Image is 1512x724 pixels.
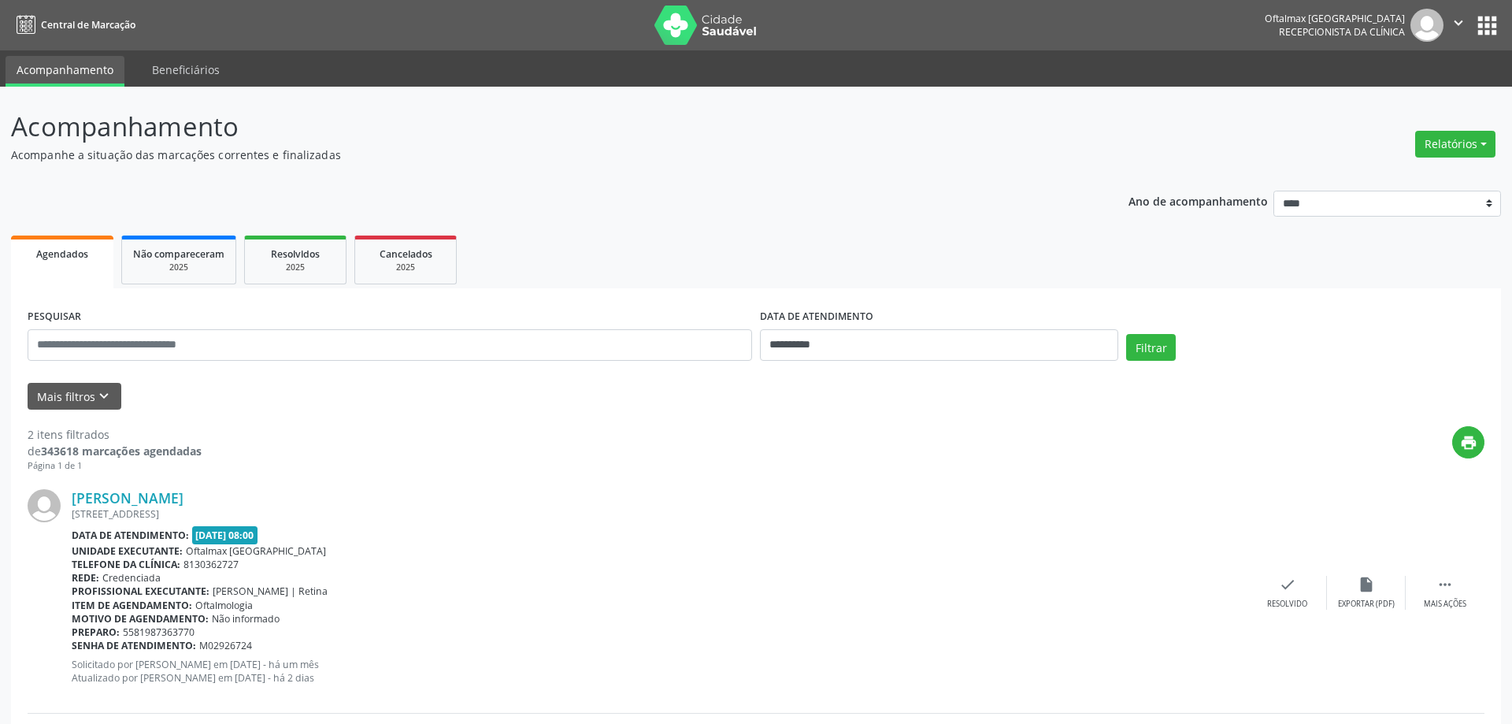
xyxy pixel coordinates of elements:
b: Telefone da clínica: [72,558,180,571]
b: Profissional executante: [72,585,209,598]
div: Resolvido [1267,599,1307,610]
button: apps [1473,12,1501,39]
strong: 343618 marcações agendadas [41,444,202,459]
span: Oftalmologia [195,599,253,612]
i: print [1460,434,1477,451]
div: [STREET_ADDRESS] [72,507,1248,521]
i: insert_drive_file [1358,576,1375,593]
div: 2025 [256,262,335,273]
button: print [1452,426,1484,459]
span: Agendados [36,247,88,261]
button:  [1443,9,1473,42]
span: M02926724 [199,639,252,652]
span: Resolvidos [271,247,320,261]
label: PESQUISAR [28,305,81,329]
b: Item de agendamento: [72,599,192,612]
b: Senha de atendimento: [72,639,196,652]
b: Motivo de agendamento: [72,612,209,626]
span: 8130362727 [183,558,239,571]
button: Filtrar [1126,334,1176,361]
b: Preparo: [72,626,120,639]
div: de [28,443,202,459]
a: Acompanhamento [6,56,124,87]
span: Cancelados [380,247,432,261]
span: Oftalmax [GEOGRAPHIC_DATA] [186,544,326,558]
span: [DATE] 08:00 [192,526,258,544]
span: Não informado [212,612,280,626]
i: keyboard_arrow_down [95,388,113,405]
div: Oftalmax [GEOGRAPHIC_DATA] [1265,12,1405,25]
button: Mais filtroskeyboard_arrow_down [28,383,121,410]
b: Rede: [72,571,99,585]
i: check [1279,576,1296,593]
i:  [1436,576,1454,593]
span: Central de Marcação [41,18,135,32]
span: Credenciada [102,571,161,585]
b: Data de atendimento: [72,529,189,542]
span: 5581987363770 [123,626,195,639]
div: 2025 [133,262,224,273]
img: img [28,489,61,522]
span: [PERSON_NAME] | Retina [213,585,328,598]
label: DATA DE ATENDIMENTO [760,305,873,329]
span: Recepcionista da clínica [1279,25,1405,39]
p: Ano de acompanhamento [1128,191,1268,210]
p: Solicitado por [PERSON_NAME] em [DATE] - há um mês Atualizado por [PERSON_NAME] em [DATE] - há 2 ... [72,658,1248,685]
p: Acompanhamento [11,107,1054,147]
div: Exportar (PDF) [1338,599,1395,610]
a: Beneficiários [141,56,231,84]
div: Mais ações [1424,599,1466,610]
button: Relatórios [1415,131,1495,158]
b: Unidade executante: [72,544,183,558]
a: [PERSON_NAME] [72,489,183,507]
div: Página 1 de 1 [28,459,202,473]
i:  [1450,14,1467,32]
p: Acompanhe a situação das marcações correntes e finalizadas [11,147,1054,163]
div: 2025 [366,262,445,273]
a: Central de Marcação [11,12,135,38]
span: Não compareceram [133,247,224,261]
img: img [1410,9,1443,42]
div: 2 itens filtrados [28,426,202,443]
